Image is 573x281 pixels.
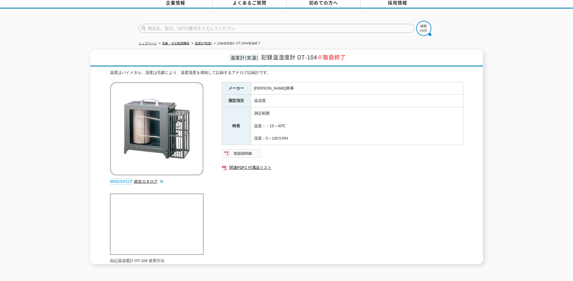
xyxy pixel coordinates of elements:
[251,107,463,145] td: 測定範囲 温度：－15～40℃ 湿度：0～100％RH
[222,164,463,172] a: 関連PDF1 付属品リスト
[251,82,463,95] td: [PERSON_NAME]商事
[139,42,157,45] a: トップページ
[229,54,260,61] span: 温度計(気温)
[222,95,251,107] th: 測定項目
[222,107,251,145] th: 特長
[222,153,261,157] a: 取扱説明書
[110,258,204,264] p: 自記温湿度計 OT-104 使用方法
[139,24,414,33] input: 商品名、型式、NETIS番号を入力してください
[162,42,189,45] a: 気象・水文観測機器
[222,82,251,95] th: メーカー
[213,40,261,47] li: 記録温湿度計 OT-104※取扱終了
[317,53,346,61] span: ※取扱終了
[110,82,204,175] img: 記録温湿度計 OT-104※取扱終了
[222,149,261,158] img: 取扱説明書
[110,70,463,76] div: 温度はバイメタル、湿度は毛髪により、温度湿度を感知して記録するアナログ記録計です。
[134,179,164,184] a: 総合カタログ
[416,21,431,36] img: btn_search.png
[110,178,133,185] img: webカタログ
[261,53,346,61] span: 記録温湿度計 OT-104
[251,95,463,107] td: 温湿度
[195,42,212,45] a: 温度計(気温)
